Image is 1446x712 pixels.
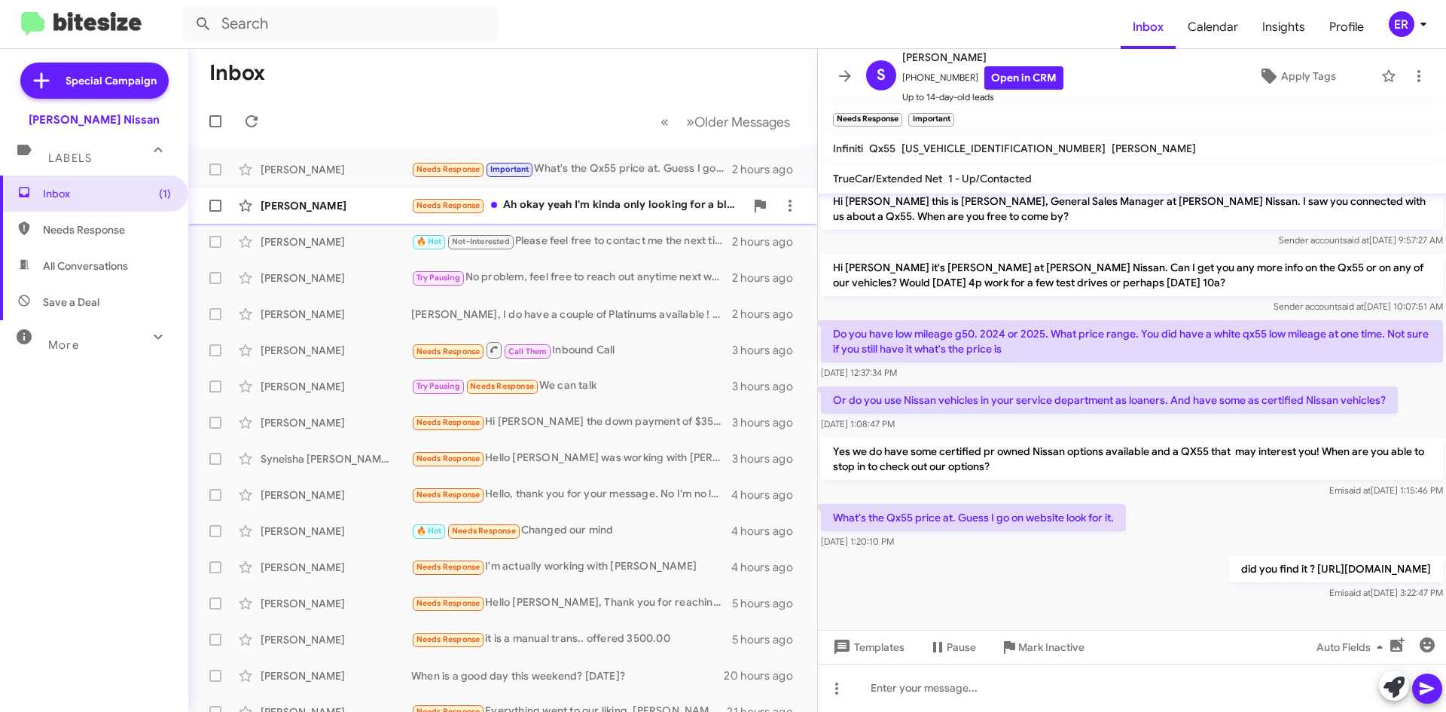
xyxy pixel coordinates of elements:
[1317,5,1376,49] a: Profile
[732,632,805,647] div: 5 hours ago
[261,162,411,177] div: [PERSON_NAME]
[1389,11,1414,37] div: ER
[1304,634,1401,661] button: Auto Fields
[1176,5,1250,49] a: Calendar
[732,270,805,286] div: 2 hours ago
[833,142,863,155] span: Infiniti
[470,381,534,391] span: Needs Response
[821,320,1443,362] p: Do you have low mileage g50. 2024 or 2025. What price range. You did have a white qx55 low mileag...
[1344,484,1371,496] span: said at
[411,233,732,250] div: Please feel free to contact me the next time you're able to make it by
[988,634,1097,661] button: Mark Inactive
[732,451,805,466] div: 3 hours ago
[43,258,128,273] span: All Conversations
[821,254,1443,296] p: Hi [PERSON_NAME] it's [PERSON_NAME] at [PERSON_NAME] Nissan. Can I get you any more info on the Q...
[261,198,411,213] div: [PERSON_NAME]
[411,522,731,539] div: Changed our mind
[1018,634,1084,661] span: Mark Inactive
[43,186,171,201] span: Inbox
[48,151,92,165] span: Labels
[686,112,694,131] span: »
[732,379,805,394] div: 3 hours ago
[869,142,895,155] span: Qx55
[821,387,1398,414] p: Or do you use Nissan vehicles in your service department as loaners. And have some as certified N...
[416,237,442,246] span: 🔥 Hot
[948,172,1032,185] span: 1 - Up/Contacted
[416,347,480,356] span: Needs Response
[732,343,805,358] div: 3 hours ago
[902,90,1063,105] span: Up to 14-day-old leads
[411,594,732,612] div: Hello [PERSON_NAME], Thank you for reaching out. I really appreciate the customer service from [P...
[821,188,1443,230] p: Hi [PERSON_NAME] this is [PERSON_NAME], General Sales Manager at [PERSON_NAME] Nissan. I saw you ...
[411,486,731,503] div: Hello, thank you for your message. No I'm no longer interested in this Center. I think at this ti...
[818,634,917,661] button: Templates
[830,634,905,661] span: Templates
[416,454,480,463] span: Needs Response
[261,343,411,358] div: [PERSON_NAME]
[490,164,529,174] span: Important
[732,162,805,177] div: 2 hours ago
[901,142,1106,155] span: [US_VEHICLE_IDENTIFICATION_NUMBER]
[1281,63,1336,90] span: Apply Tags
[821,504,1126,531] p: What's the Qx55 price at. Guess I go on website look for it.
[43,222,171,237] span: Needs Response
[731,560,805,575] div: 4 hours ago
[411,450,732,467] div: Hello [PERSON_NAME] was working with [PERSON_NAME] [DATE] and was waiting to see if he would find...
[947,634,976,661] span: Pause
[261,668,411,683] div: [PERSON_NAME]
[261,234,411,249] div: [PERSON_NAME]
[724,668,805,683] div: 20 hours ago
[821,438,1443,480] p: Yes we do have some certified pr owned Nissan options available and a QX55 that may interest you!...
[677,106,799,137] button: Next
[452,526,516,536] span: Needs Response
[908,113,953,127] small: Important
[1274,301,1443,312] span: Sender account [DATE] 10:07:51 AM
[261,596,411,611] div: [PERSON_NAME]
[1329,587,1443,598] span: Emi [DATE] 3:22:47 PM
[1112,142,1196,155] span: [PERSON_NAME]
[731,487,805,503] div: 4 hours ago
[416,634,480,644] span: Needs Response
[416,381,460,391] span: Try Pausing
[1250,5,1317,49] a: Insights
[411,307,732,322] div: [PERSON_NAME], I do have a couple of Platinums available ! What time can we give you a call to se...
[694,114,790,130] span: Older Messages
[732,234,805,249] div: 2 hours ago
[416,490,480,500] span: Needs Response
[48,338,79,352] span: More
[261,560,411,575] div: [PERSON_NAME]
[411,160,732,178] div: What's the Qx55 price at. Guess I go on website look for it.
[1376,11,1429,37] button: ER
[1344,587,1371,598] span: said at
[652,106,799,137] nav: Page navigation example
[416,417,480,427] span: Needs Response
[660,112,669,131] span: «
[66,73,157,88] span: Special Campaign
[416,598,480,608] span: Needs Response
[261,270,411,286] div: [PERSON_NAME]
[917,634,988,661] button: Pause
[732,307,805,322] div: 2 hours ago
[159,186,171,201] span: (1)
[508,347,548,356] span: Call Them
[416,200,480,210] span: Needs Response
[833,113,902,127] small: Needs Response
[411,631,732,648] div: it is a manual trans.. offered 3500.00
[411,414,732,431] div: Hi [PERSON_NAME] the down payment of $3500 accepted?
[261,307,411,322] div: [PERSON_NAME]
[1338,301,1364,312] span: said at
[1279,234,1443,246] span: Sender account [DATE] 9:57:27 AM
[821,536,894,547] span: [DATE] 1:20:10 PM
[416,526,442,536] span: 🔥 Hot
[261,451,411,466] div: Syneisha [PERSON_NAME]
[416,562,480,572] span: Needs Response
[821,367,897,378] span: [DATE] 12:37:34 PM
[411,377,732,395] div: We can talk
[261,379,411,394] div: [PERSON_NAME]
[29,112,160,127] div: [PERSON_NAME] Nissan
[1316,634,1389,661] span: Auto Fields
[877,63,886,87] span: S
